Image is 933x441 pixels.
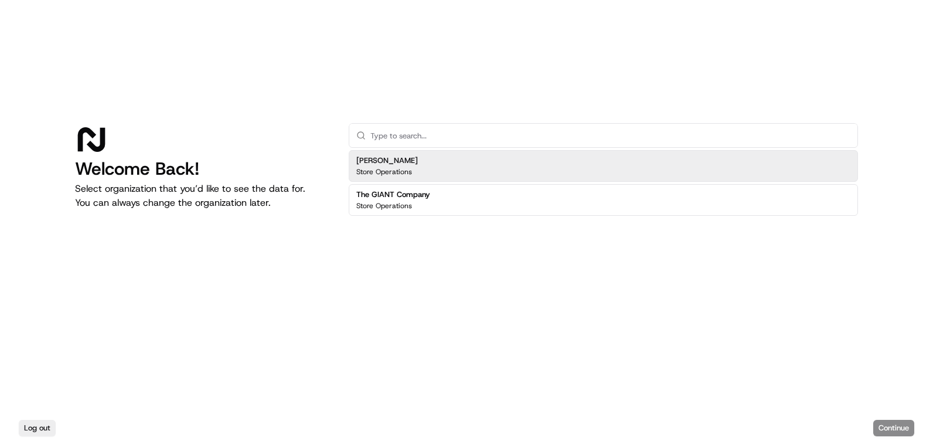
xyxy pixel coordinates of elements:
h2: The GIANT Company [356,189,430,200]
p: Select organization that you’d like to see the data for. You can always change the organization l... [75,182,330,210]
p: Store Operations [356,201,412,211]
h2: [PERSON_NAME] [356,155,418,166]
input: Type to search... [370,124,850,147]
h1: Welcome Back! [75,158,330,179]
div: Suggestions [349,148,858,218]
p: Store Operations [356,167,412,177]
button: Log out [19,420,56,436]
